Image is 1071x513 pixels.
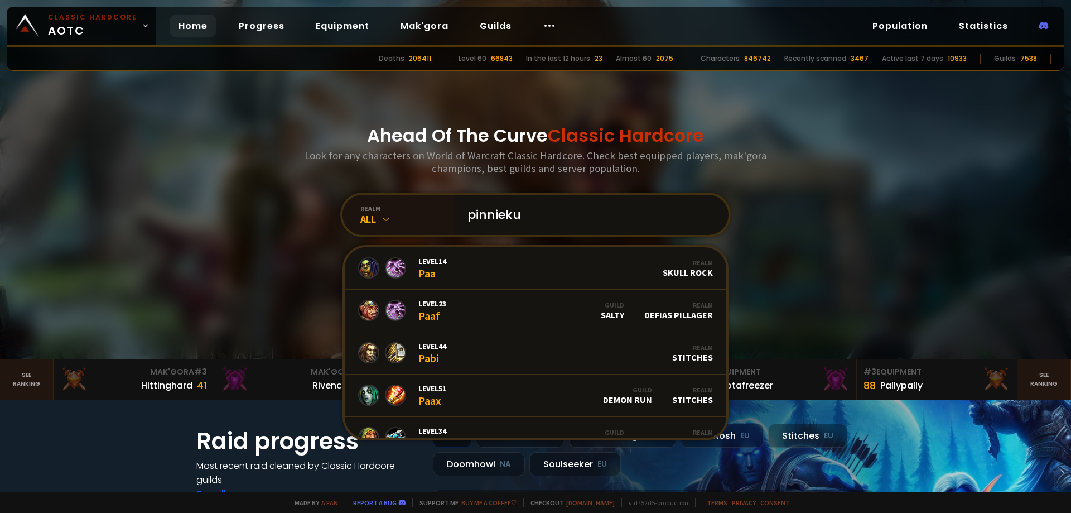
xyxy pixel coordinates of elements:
a: Equipment [307,15,378,37]
div: Equipment [863,366,1010,378]
a: [DOMAIN_NAME] [566,498,615,507]
div: Recently scanned [784,54,846,64]
a: #2Equipment88Notafreezer [696,359,857,400]
span: Checkout [523,498,615,507]
span: # 3 [863,366,876,377]
div: Pabi [418,341,446,365]
div: 206411 [409,54,431,64]
span: Classic Hardcore [548,123,704,148]
div: Paaf [418,299,446,323]
div: In the last 12 hours [526,54,590,64]
a: Population [863,15,937,37]
a: Mak'Gora#3Hittinghard41 [54,359,214,400]
a: Progress [230,15,293,37]
div: Nek'Rosh [681,424,764,448]
div: The Alliance Vanguard [521,428,624,448]
div: Stitches [768,424,847,448]
div: Realm [663,258,713,267]
div: Realm [672,386,713,394]
a: Consent [760,498,790,507]
small: Classic Hardcore [48,12,137,22]
div: 846742 [744,54,771,64]
span: Made by [288,498,338,507]
a: See all progress [196,487,269,500]
div: Doomhowl [433,452,525,476]
div: Guilds [994,54,1016,64]
div: Skull Rock [663,258,713,278]
div: Guild [603,386,652,394]
div: Salty [601,301,624,320]
a: Guilds [471,15,520,37]
div: Stitches [672,386,713,405]
a: Buy me a coffee [461,498,517,507]
a: #3Equipment88Pallypally [857,359,1017,400]
div: Guild [521,428,624,437]
a: Report a bug [353,498,397,507]
a: Home [170,15,216,37]
div: Paas [418,426,446,450]
div: Characters [701,54,740,64]
div: Defias Pillager [644,428,713,448]
a: Privacy [732,498,756,507]
a: Level23PaafGuildSaltyRealmDefias Pillager [345,290,726,332]
span: AOTC [48,12,137,39]
small: NA [500,459,511,470]
a: Level34PaasGuildThe Alliance VanguardRealmDefias Pillager [345,417,726,459]
div: 66843 [491,54,513,64]
div: 7538 [1020,54,1037,64]
h1: Raid progress [196,424,419,459]
div: 2075 [656,54,673,64]
div: Hittinghard [141,378,192,392]
div: 3467 [851,54,869,64]
small: EU [824,430,833,442]
div: Pallypally [880,378,923,392]
div: 10933 [948,54,967,64]
div: Equipment [703,366,850,378]
div: Demon Run [603,386,652,405]
a: a fan [321,498,338,507]
a: Classic HardcoreAOTC [7,7,156,45]
div: 41 [197,378,207,393]
a: Statistics [950,15,1017,37]
a: Level44PabiRealmStitches [345,332,726,375]
a: Level51PaaxGuildDemon RunRealmStitches [345,375,726,417]
div: Almost 60 [616,54,652,64]
input: Search a character... [461,195,715,235]
span: Level 44 [418,341,446,351]
small: EU [597,459,607,470]
div: Defias Pillager [644,301,713,320]
div: Level 60 [459,54,486,64]
small: EU [740,430,750,442]
div: Realm [672,343,713,352]
div: Notafreezer [720,378,773,392]
div: Stitches [672,343,713,363]
span: Level 14 [418,256,446,266]
span: Level 51 [418,383,446,394]
a: Terms [707,498,727,507]
div: Soulseeker [529,452,621,476]
div: Paax [418,383,446,407]
h3: Look for any characters on World of Warcraft Classic Hardcore. Check best equipped players, mak'g... [300,149,771,175]
div: Active last 7 days [882,54,943,64]
span: Level 34 [418,426,446,436]
a: Level14PaaRealmSkull Rock [345,247,726,290]
div: All [360,213,454,226]
span: # 3 [194,366,207,377]
div: Realm [644,428,713,437]
div: Paa [418,256,446,280]
div: realm [360,204,454,213]
h4: Most recent raid cleaned by Classic Hardcore guilds [196,459,419,487]
div: Deaths [379,54,404,64]
h1: Ahead Of The Curve [367,122,704,149]
span: v. d752d5 - production [621,498,688,507]
span: Level 23 [418,299,446,309]
div: Mak'Gora [60,366,207,378]
div: Mak'Gora [221,366,368,378]
div: Guild [601,301,624,309]
div: 23 [595,54,602,64]
a: Mak'Gora#2Rivench100 [214,359,375,400]
div: Realm [644,301,713,309]
div: 88 [863,378,876,393]
span: Support me, [412,498,517,507]
a: Mak'gora [392,15,457,37]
